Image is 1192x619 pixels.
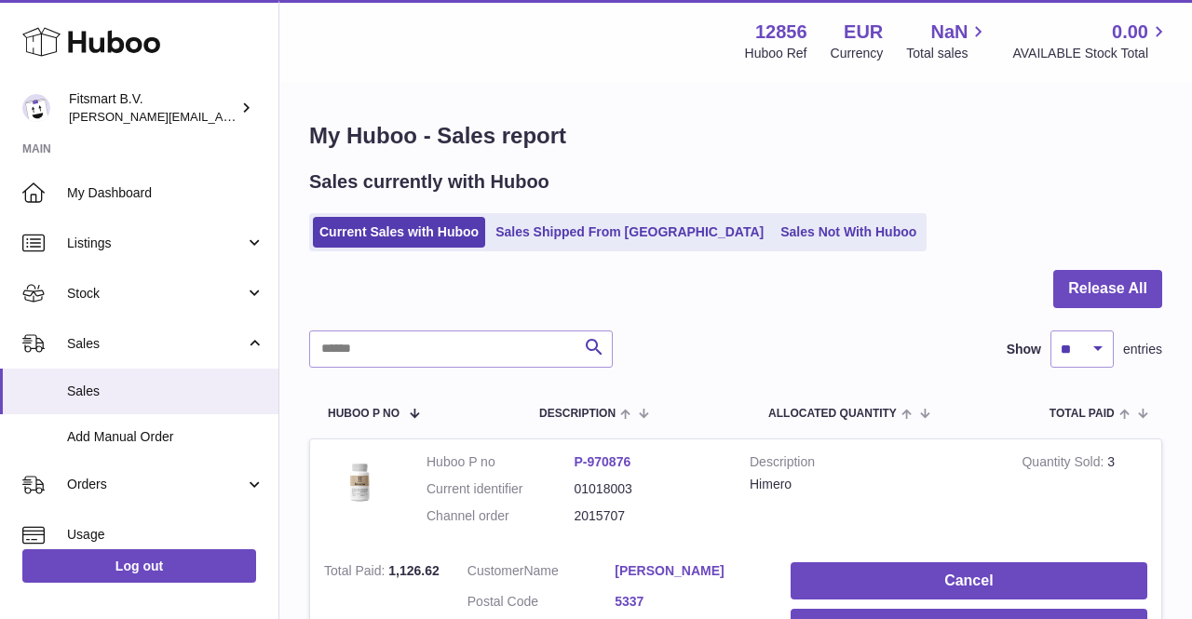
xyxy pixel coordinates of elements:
td: 3 [1008,439,1161,548]
span: Description [539,408,616,420]
span: Customer [467,563,524,578]
a: Sales Shipped From [GEOGRAPHIC_DATA] [489,217,770,248]
span: 1,126.62 [388,563,440,578]
span: Usage [67,526,264,544]
a: Sales Not With Huboo [774,217,923,248]
label: Show [1007,341,1041,358]
strong: EUR [844,20,883,45]
dd: 01018003 [575,480,723,498]
span: NaN [930,20,968,45]
img: 128561711358723.png [324,453,399,508]
div: Fitsmart B.V. [69,90,237,126]
span: Stock [67,285,245,303]
button: Cancel [791,562,1147,600]
img: jonathan@leaderoo.com [22,94,50,122]
span: 0.00 [1112,20,1148,45]
span: Sales [67,383,264,400]
a: 5337 [615,593,763,611]
span: Add Manual Order [67,428,264,446]
dd: 2015707 [575,507,723,525]
span: [PERSON_NAME][EMAIL_ADDRESS][DOMAIN_NAME] [69,109,373,124]
span: Orders [67,476,245,493]
a: NaN Total sales [906,20,989,62]
strong: Description [750,453,994,476]
span: My Dashboard [67,184,264,202]
span: ALLOCATED Quantity [768,408,897,420]
div: Huboo Ref [745,45,807,62]
div: Himero [750,476,994,493]
span: Total paid [1050,408,1115,420]
dt: Current identifier [427,480,575,498]
dt: Channel order [427,507,575,525]
a: [PERSON_NAME] [615,562,763,580]
a: 0.00 AVAILABLE Stock Total [1012,20,1170,62]
strong: 12856 [755,20,807,45]
span: Total sales [906,45,989,62]
span: entries [1123,341,1162,358]
span: Sales [67,335,245,353]
span: AVAILABLE Stock Total [1012,45,1170,62]
span: Listings [67,235,245,252]
a: Log out [22,549,256,583]
dt: Postal Code [467,593,616,615]
strong: Quantity Sold [1022,454,1107,474]
dt: Huboo P no [427,453,575,471]
a: P-970876 [575,454,631,469]
a: Current Sales with Huboo [313,217,485,248]
strong: Total Paid [324,563,388,583]
dt: Name [467,562,616,585]
button: Release All [1053,270,1162,308]
h1: My Huboo - Sales report [309,121,1162,151]
div: Currency [831,45,884,62]
h2: Sales currently with Huboo [309,169,549,195]
span: Huboo P no [328,408,400,420]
